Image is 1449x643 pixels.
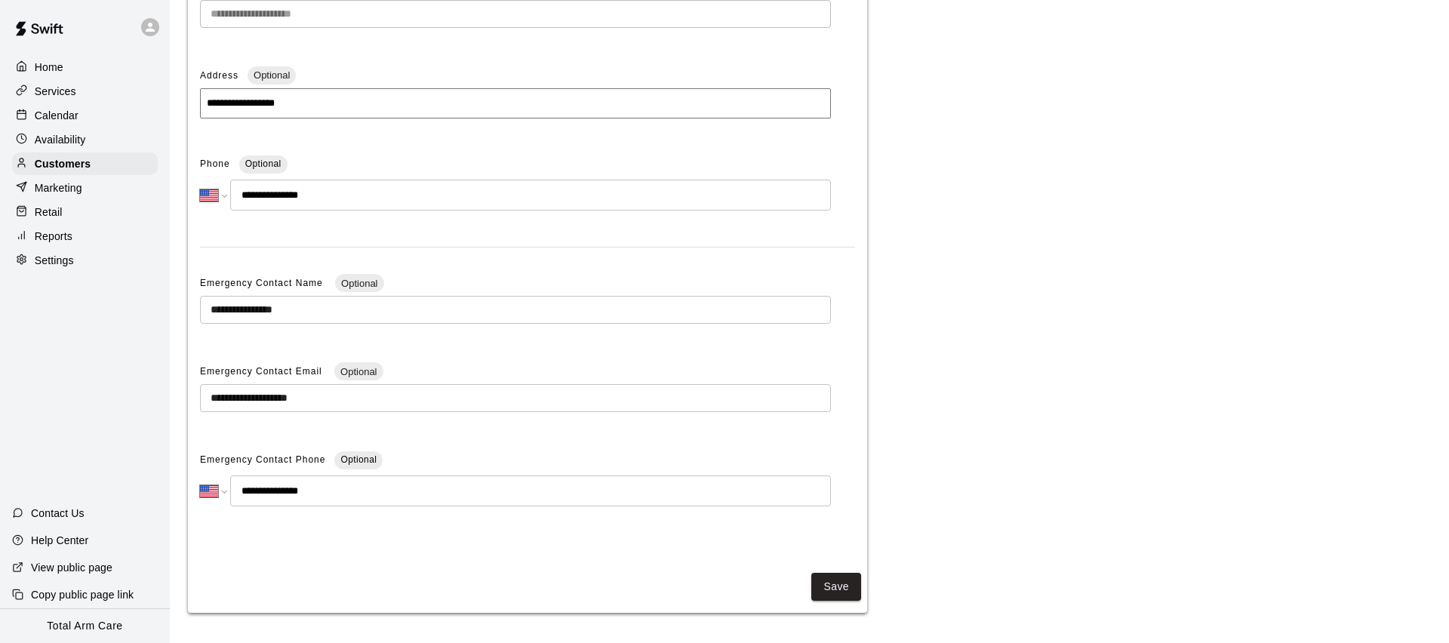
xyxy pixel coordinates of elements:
[31,533,88,548] p: Help Center
[12,80,158,103] a: Services
[12,104,158,127] a: Calendar
[35,180,82,195] p: Marketing
[35,205,63,220] p: Retail
[35,84,76,99] p: Services
[200,152,230,177] span: Phone
[12,128,158,151] a: Availability
[35,60,63,75] p: Home
[31,560,112,575] p: View public page
[31,587,134,602] p: Copy public page link
[340,454,377,465] span: Optional
[12,152,158,175] a: Customers
[35,108,78,123] p: Calendar
[35,229,72,244] p: Reports
[245,158,281,169] span: Optional
[200,70,238,81] span: Address
[200,448,325,472] span: Emergency Contact Phone
[12,177,158,199] a: Marketing
[248,69,296,81] span: Optional
[35,156,91,171] p: Customers
[200,278,326,288] span: Emergency Contact Name
[334,366,383,377] span: Optional
[12,56,158,78] a: Home
[335,278,383,289] span: Optional
[12,201,158,223] a: Retail
[35,132,86,147] p: Availability
[35,253,74,268] p: Settings
[47,618,122,634] p: Total Arm Care
[31,506,85,521] p: Contact Us
[200,366,325,377] span: Emergency Contact Email
[12,249,158,272] a: Settings
[12,225,158,248] a: Reports
[811,573,861,601] button: Save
